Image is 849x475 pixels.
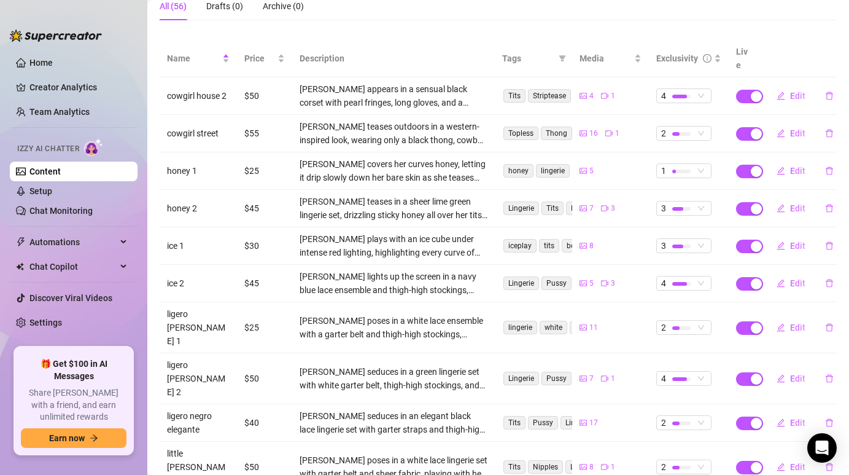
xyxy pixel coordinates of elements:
[767,273,815,293] button: Edit
[536,164,570,178] span: lingerie
[767,198,815,218] button: Edit
[503,277,539,290] span: Lingerie
[777,374,785,383] span: edit
[656,52,698,65] div: Exclusivity
[580,242,587,249] span: picture
[611,203,615,214] span: 3
[160,115,237,152] td: cowgirl street
[528,89,571,103] span: Striptease
[21,428,126,448] button: Earn nowarrow-right
[589,128,598,139] span: 16
[589,373,594,385] span: 7
[703,54,711,63] span: info-circle
[300,195,488,222] div: [PERSON_NAME] teases in a sheer lime green lingerie set, drizzling sticky honey all over her tits...
[790,203,805,213] span: Edit
[503,202,539,215] span: Lingerie
[661,164,666,178] span: 1
[29,293,112,303] a: Discover Viral Videos
[29,257,117,277] span: Chat Copilot
[503,321,537,334] span: lingerie
[661,89,666,103] span: 4
[790,241,805,251] span: Edit
[503,372,539,385] span: Lingerie
[790,278,805,288] span: Edit
[777,241,785,250] span: edit
[580,280,587,287] span: picture
[580,130,587,137] span: picture
[21,358,126,382] span: 🎁 Get $100 in AI Messages
[528,460,563,474] span: Nipples
[503,239,537,253] span: iceplay
[160,353,237,404] td: ligero [PERSON_NAME] 2
[815,236,843,256] button: delete
[84,138,103,156] img: AI Chatter
[661,321,666,334] span: 2
[570,321,600,334] span: thighs
[815,369,843,388] button: delete
[541,372,572,385] span: Pussy
[300,120,488,147] div: [PERSON_NAME] teases outdoors in a western-inspired look, wearing only a black thong, cowboy boot...
[777,92,785,100] span: edit
[615,128,619,139] span: 1
[237,404,292,442] td: $40
[528,416,558,430] span: Pussy
[541,127,572,140] span: Thong
[825,167,834,175] span: delete
[560,416,596,430] span: Lingerie
[777,279,785,288] span: edit
[237,77,292,115] td: $50
[90,434,98,442] span: arrow-right
[16,237,26,247] span: thunderbolt
[10,29,102,42] img: logo-BBDzfeDw.svg
[767,369,815,388] button: Edit
[29,232,117,252] span: Automations
[300,82,488,109] div: [PERSON_NAME] appears in a sensual black corset with pearl fringes, long gloves, and a cowgirl ha...
[503,460,525,474] span: Tits
[237,353,292,404] td: $50
[562,239,591,253] span: booty
[777,129,785,138] span: edit
[790,462,805,472] span: Edit
[556,49,568,68] span: filter
[605,130,613,137] span: video-camera
[565,460,601,474] span: Lingerie
[300,232,488,259] div: [PERSON_NAME] plays with an ice cube under intense red lighting, highlighting every curve of her ...
[790,128,805,138] span: Edit
[767,86,815,106] button: Edit
[807,433,837,463] div: Open Intercom Messenger
[825,374,834,383] span: delete
[559,55,566,62] span: filter
[580,419,587,426] span: picture
[580,324,587,331] span: picture
[767,124,815,143] button: Edit
[825,279,834,288] span: delete
[825,204,834,213] span: delete
[589,165,594,177] span: 5
[29,318,62,328] a: Settings
[237,227,292,265] td: $30
[767,236,815,256] button: Edit
[580,52,632,65] span: Media
[611,278,615,289] span: 3
[611,90,615,102] span: 1
[661,416,666,430] span: 2
[160,40,237,77] th: Name
[541,277,572,290] span: Pussy
[729,40,759,77] th: Live
[815,413,843,433] button: delete
[589,90,594,102] span: 4
[29,107,90,117] a: Team Analytics
[825,463,834,471] span: delete
[300,157,488,184] div: [PERSON_NAME] covers her curves honey, letting it drip slowly down her bare skin as she teases th...
[503,164,533,178] span: honey
[292,40,495,77] th: Description
[160,302,237,353] td: ligero [PERSON_NAME] 1
[495,40,572,77] th: Tags
[572,40,649,77] th: Media
[589,417,598,429] span: 17
[160,152,237,190] td: honey 1
[790,166,805,176] span: Edit
[601,463,608,471] span: video-camera
[29,58,53,68] a: Home
[661,202,666,215] span: 3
